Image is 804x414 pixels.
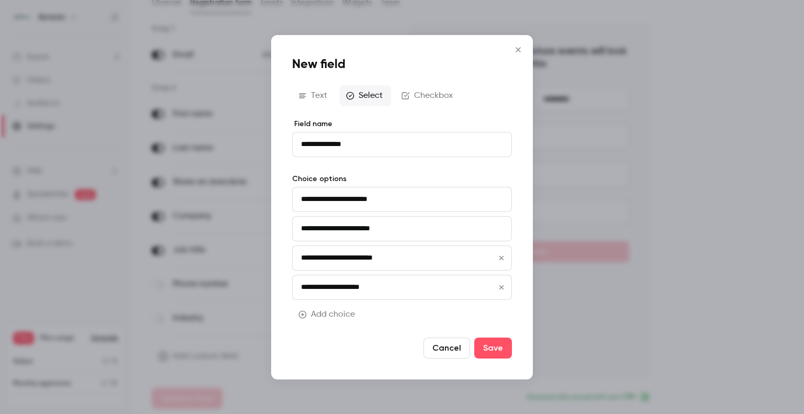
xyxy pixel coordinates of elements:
button: Select [340,85,391,106]
button: Checkbox [395,85,461,106]
button: Add choice [292,304,363,325]
label: Field name [292,119,512,129]
button: Save [474,338,512,359]
button: Text [292,85,336,106]
h1: New field [292,56,512,73]
button: Cancel [423,338,470,359]
label: Choice options [292,174,512,184]
button: Close [508,39,529,60]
